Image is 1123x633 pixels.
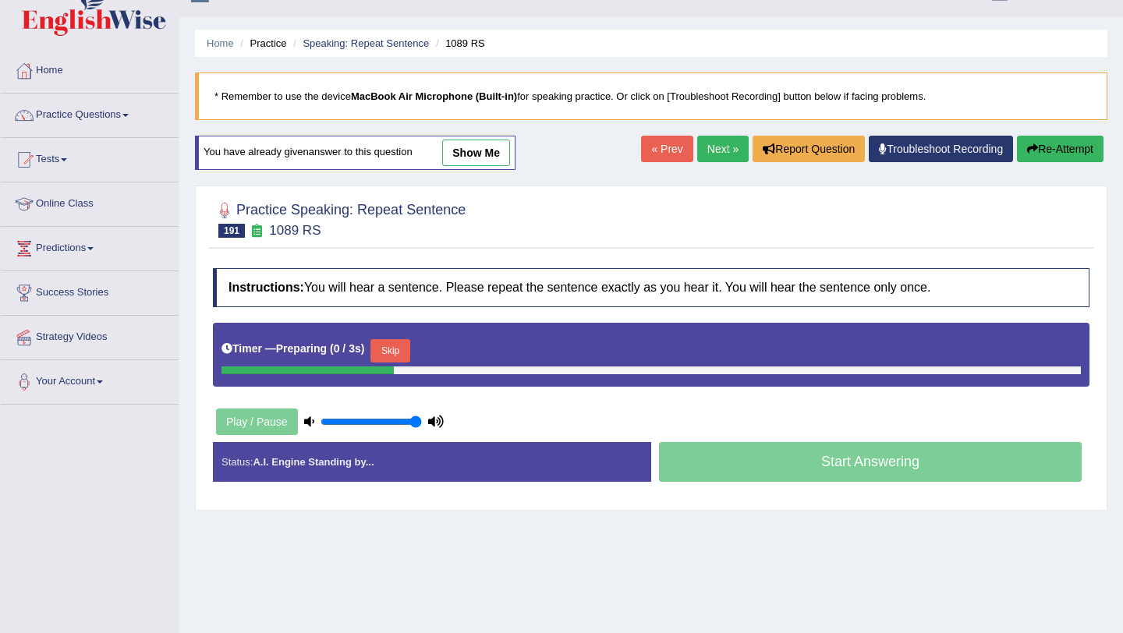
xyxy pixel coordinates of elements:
[213,442,651,482] div: Status:
[218,224,245,238] span: 191
[753,136,865,162] button: Report Question
[351,90,517,102] b: MacBook Air Microphone (Built-in)
[276,342,327,355] b: Preparing
[334,342,361,355] b: 0 / 3s
[1,182,179,221] a: Online Class
[442,140,510,166] a: show me
[432,36,485,51] li: 1089 RS
[1,49,179,88] a: Home
[303,37,429,49] a: Speaking: Repeat Sentence
[195,72,1107,120] blockquote: * Remember to use the device for speaking practice. Or click on [Troubleshoot Recording] button b...
[221,343,364,355] h5: Timer —
[1,94,179,133] a: Practice Questions
[1,316,179,355] a: Strategy Videos
[869,136,1013,162] a: Troubleshoot Recording
[697,136,749,162] a: Next »
[228,281,304,294] b: Instructions:
[1017,136,1104,162] button: Re-Attempt
[195,136,515,170] div: You have already given answer to this question
[213,268,1089,307] h4: You will hear a sentence. Please repeat the sentence exactly as you hear it. You will hear the se...
[253,456,374,468] strong: A.I. Engine Standing by...
[370,339,409,362] button: Skip
[361,342,365,355] b: )
[236,36,286,51] li: Practice
[1,138,179,177] a: Tests
[249,224,265,239] small: Exam occurring question
[213,199,466,238] h2: Practice Speaking: Repeat Sentence
[1,227,179,266] a: Predictions
[269,223,321,238] small: 1089 RS
[641,136,693,162] a: « Prev
[1,271,179,310] a: Success Stories
[1,360,179,399] a: Your Account
[207,37,234,49] a: Home
[330,342,334,355] b: (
